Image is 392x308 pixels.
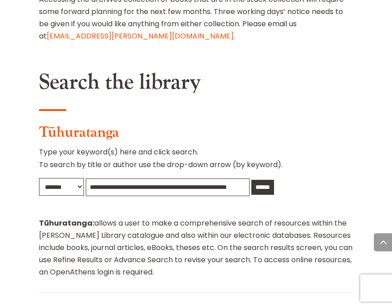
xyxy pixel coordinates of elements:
strong: Tūhuratanga: [39,218,94,228]
a: [EMAIL_ADDRESS][PERSON_NAME][DOMAIN_NAME] [47,31,234,41]
h3: Tūhuratanga [39,124,353,146]
p: allows a user to make a comprehensive search of resources within the [PERSON_NAME] Library catalo... [39,217,353,279]
p: Type your keyword(s) here and click search. To search by title or author use the drop-down arrow ... [39,146,353,178]
h2: Search the library [39,69,353,100]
